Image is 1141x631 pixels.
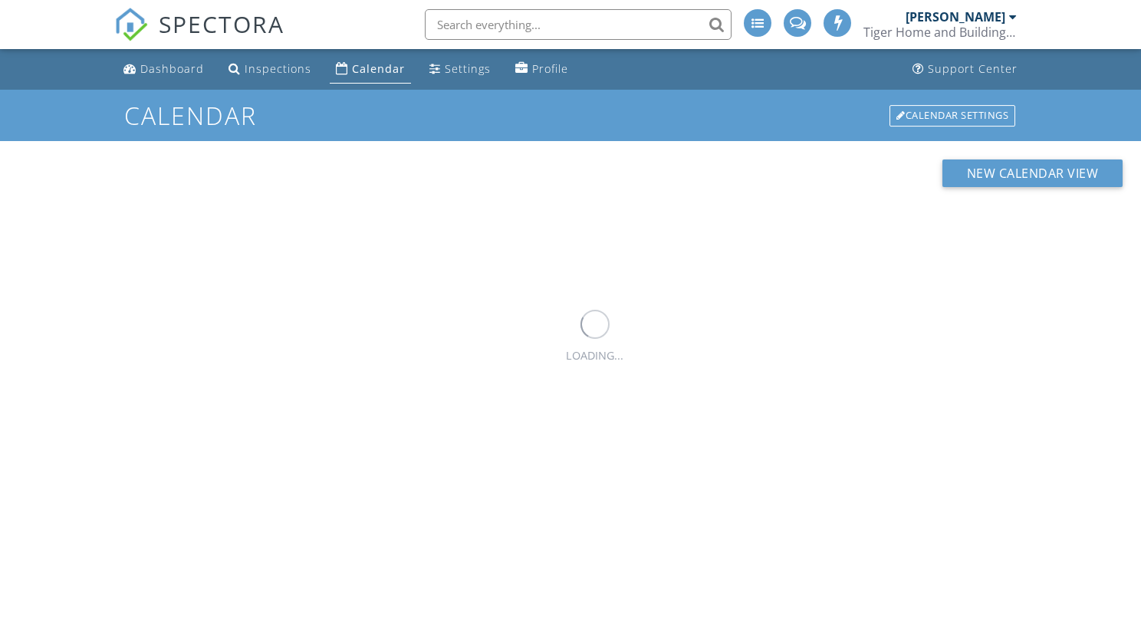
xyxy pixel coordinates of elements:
[114,8,148,41] img: The Best Home Inspection Software - Spectora
[124,102,1018,129] h1: Calendar
[888,104,1017,128] a: Calendar Settings
[425,9,732,40] input: Search everything...
[445,61,491,76] div: Settings
[140,61,204,76] div: Dashboard
[928,61,1018,76] div: Support Center
[889,105,1015,127] div: Calendar Settings
[863,25,1017,40] div: Tiger Home and Building Inspections
[330,55,411,84] a: Calendar
[566,347,623,364] div: LOADING...
[906,9,1005,25] div: [PERSON_NAME]
[159,8,284,40] span: SPECTORA
[352,61,405,76] div: Calendar
[532,61,568,76] div: Profile
[423,55,497,84] a: Settings
[222,55,317,84] a: Inspections
[906,55,1024,84] a: Support Center
[509,55,574,84] a: Profile
[117,55,210,84] a: Dashboard
[114,21,284,53] a: SPECTORA
[245,61,311,76] div: Inspections
[942,159,1123,187] button: New Calendar View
